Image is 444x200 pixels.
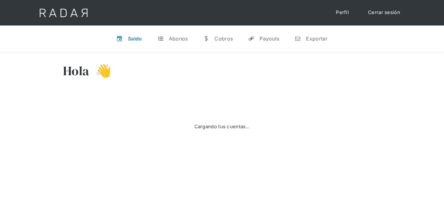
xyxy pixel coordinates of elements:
div: Abonos [169,35,188,42]
h3: 👋 [89,63,111,79]
div: Saldo [128,35,142,42]
div: Exportar [306,35,327,42]
h3: Hola [63,63,89,79]
div: w [203,35,209,42]
div: Cargando tus cuentas... [194,123,250,130]
div: n [295,35,301,42]
div: t [157,35,164,42]
a: Perfil [330,6,355,19]
div: Payouts [260,35,279,42]
div: y [248,35,254,42]
div: Cobros [214,35,233,42]
div: v [116,35,123,42]
a: Cerrar sesión [362,6,406,19]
